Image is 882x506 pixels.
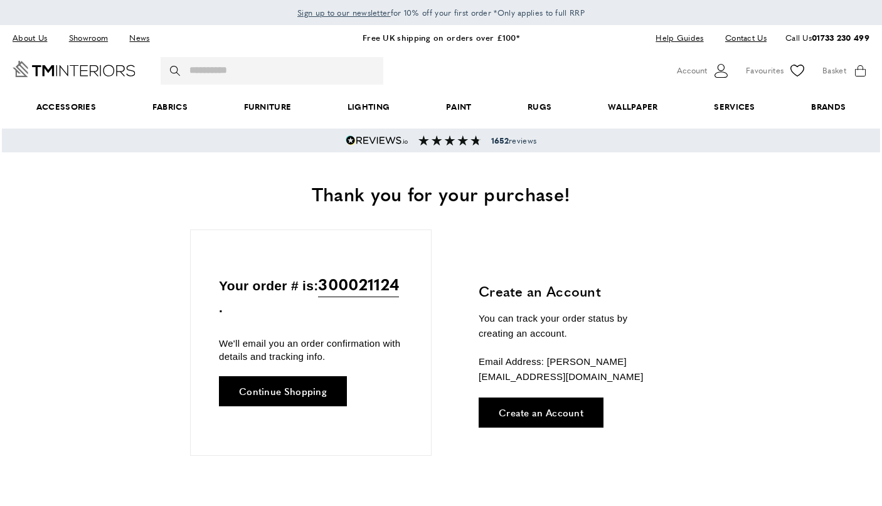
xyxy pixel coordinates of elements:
span: Sign up to our newsletter [297,7,391,18]
span: for 10% off your first order *Only applies to full RRP [297,7,585,18]
img: Reviews.io 5 stars [346,135,408,145]
a: Favourites [746,61,807,80]
h3: Create an Account [479,282,664,301]
a: 01733 230 499 [812,31,869,43]
a: Sign up to our newsletter [297,6,391,19]
a: Create an Account [479,398,603,428]
img: Reviews section [418,135,481,145]
span: reviews [491,135,536,145]
p: Email Address: [PERSON_NAME][EMAIL_ADDRESS][DOMAIN_NAME] [479,354,664,384]
span: Create an Account [499,408,583,417]
p: We'll email you an order confirmation with details and tracking info. [219,337,403,363]
a: Fabrics [124,88,216,126]
a: Paint [418,88,499,126]
span: Accessories [8,88,124,126]
p: You can track your order status by creating an account. [479,311,664,341]
a: Brands [784,88,874,126]
a: Contact Us [716,29,767,46]
a: Showroom [60,29,117,46]
a: Lighting [319,88,418,126]
button: Customer Account [677,61,730,80]
a: Services [686,88,784,126]
a: Free UK shipping on orders over £100* [363,31,519,43]
span: 300021124 [318,271,399,297]
a: Go to Home page [13,61,135,77]
a: About Us [13,29,56,46]
a: Wallpaper [580,88,686,126]
a: News [120,29,159,46]
strong: 1652 [491,135,509,146]
span: Account [677,64,707,77]
p: Your order # is: . [219,271,403,319]
button: Search [170,57,183,85]
span: Thank you for your purchase! [312,180,570,207]
a: Rugs [499,88,580,126]
a: Help Guides [646,29,713,46]
a: Continue Shopping [219,376,347,406]
span: Favourites [746,64,784,77]
p: Call Us [785,31,869,45]
span: Continue Shopping [239,386,327,396]
a: Furniture [216,88,319,126]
